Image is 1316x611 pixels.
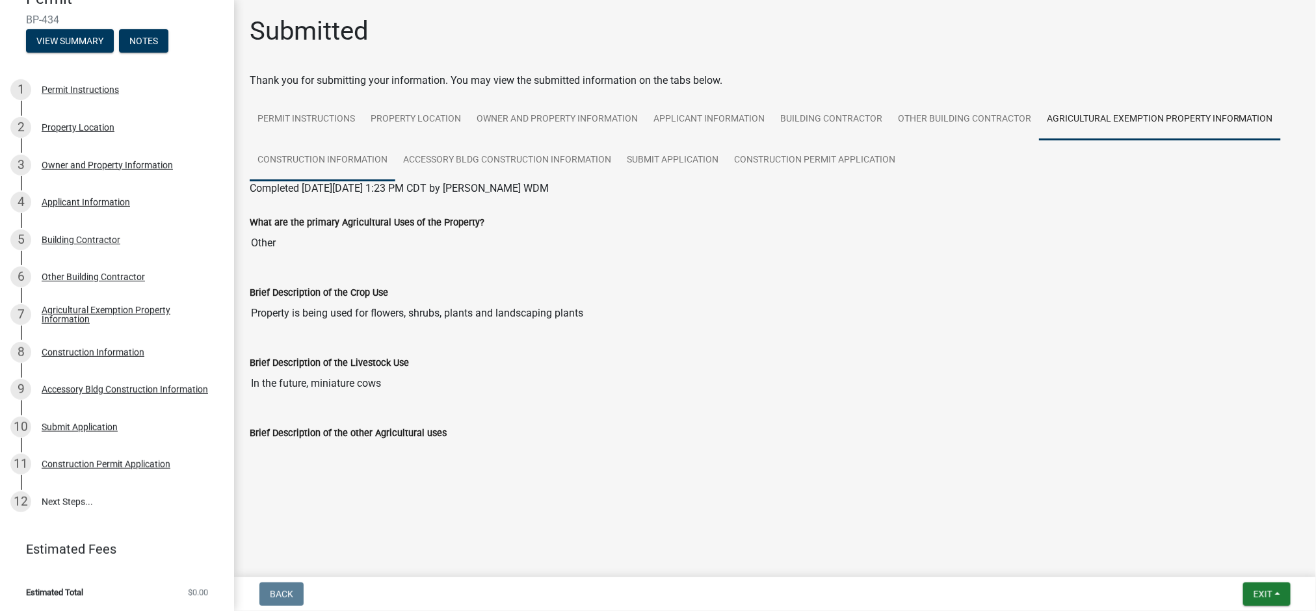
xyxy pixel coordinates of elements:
div: 10 [10,417,31,437]
span: Exit [1254,589,1272,599]
a: Permit Instructions [250,99,363,140]
a: Owner and Property Information [469,99,646,140]
a: Accessory Bldg Construction Information [395,140,619,181]
span: BP-434 [26,14,208,26]
div: Building Contractor [42,235,120,244]
h1: Submitted [250,16,369,47]
button: Exit [1243,582,1291,606]
div: Accessory Bldg Construction Information [42,385,208,394]
div: Submit Application [42,422,118,432]
a: Applicant Information [646,99,772,140]
span: Back [270,589,293,599]
a: Estimated Fees [10,536,213,562]
a: Construction Permit Application [726,140,903,181]
button: Back [259,582,304,606]
div: 7 [10,304,31,325]
a: Construction Information [250,140,395,181]
div: Other Building Contractor [42,272,145,281]
div: 4 [10,192,31,213]
div: 3 [10,155,31,175]
div: 8 [10,342,31,363]
div: 12 [10,491,31,512]
label: What are the primary Agricultural Uses of the Property? [250,218,484,227]
label: Brief Description of the other Agricultural uses [250,429,447,438]
div: Construction Information [42,348,144,357]
wm-modal-confirm: Notes [119,36,168,47]
div: Agricultural Exemption Property Information [42,305,213,324]
wm-modal-confirm: Summary [26,36,114,47]
span: Completed [DATE][DATE] 1:23 PM CDT by [PERSON_NAME] WDM [250,182,549,194]
span: Estimated Total [26,588,83,597]
div: 6 [10,266,31,287]
div: 5 [10,229,31,250]
span: $0.00 [188,588,208,597]
div: Permit Instructions [42,85,119,94]
a: Other Building Contractor [890,99,1039,140]
div: 11 [10,454,31,474]
div: 1 [10,79,31,100]
label: Brief Description of the Livestock Use [250,359,409,368]
button: Notes [119,29,168,53]
div: Property Location [42,123,114,132]
div: Construction Permit Application [42,460,170,469]
div: 2 [10,117,31,138]
div: Thank you for submitting your information. You may view the submitted information on the tabs below. [250,73,1300,88]
label: Brief Description of the Crop Use [250,289,388,298]
div: 9 [10,379,31,400]
div: Applicant Information [42,198,130,207]
a: Agricultural Exemption Property Information [1039,99,1281,140]
div: Owner and Property Information [42,161,173,170]
a: Submit Application [619,140,726,181]
a: Building Contractor [772,99,890,140]
a: Property Location [363,99,469,140]
button: View Summary [26,29,114,53]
